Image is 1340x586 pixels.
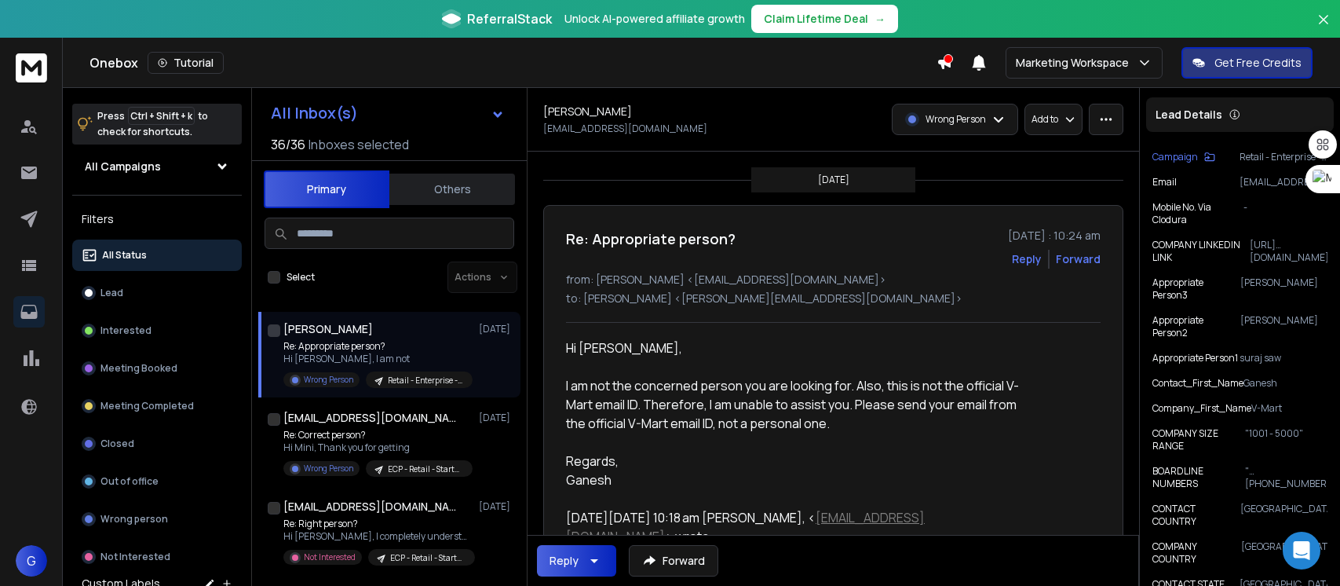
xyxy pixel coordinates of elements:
[287,271,315,284] label: Select
[467,9,552,28] span: ReferralStack
[1152,239,1250,264] p: COMPANY LINKEDIN LINK
[283,499,456,515] h1: [EMAIL_ADDRESS][DOMAIN_NAME]
[1241,540,1327,566] p: [GEOGRAPHIC_DATA]
[102,249,147,262] p: All Status
[72,353,242,384] button: Meeting Booked
[537,545,616,577] button: Reply
[1240,277,1328,302] p: [PERSON_NAME]
[1152,540,1241,566] p: COMPANY COUNTRY
[1245,465,1327,490] p: "[PHONE_NUMBER],[PHONE_NUMBER]"
[283,321,373,337] h1: [PERSON_NAME]
[1152,201,1243,226] p: Mobile No. Via Clodura
[100,400,194,412] p: Meeting Completed
[543,123,707,135] p: [EMAIL_ADDRESS][DOMAIN_NAME]
[283,429,472,441] p: Re: Correct person?
[1156,107,1222,123] p: Lead Details
[100,362,177,375] p: Meeting Booked
[1243,201,1327,226] p: -
[390,552,466,564] p: ECP - Retail - Startup | [PERSON_NAME] - Version 1
[72,541,242,573] button: Not Interested
[1243,377,1327,390] p: Ganesh
[818,174,849,186] p: [DATE]
[72,504,242,535] button: Wrong person
[1181,47,1313,79] button: Get Free Credits
[926,113,986,126] p: Wrong Person
[1152,377,1243,390] p: Contact_First_Name
[283,353,472,365] p: Hi [PERSON_NAME], I am not
[479,323,514,335] p: [DATE]
[304,551,356,563] p: Not Interested
[1152,427,1245,452] p: COMPANY SIZE RANGE
[1152,352,1238,364] p: Appropriate Person1
[304,463,353,474] p: Wrong Person
[283,340,472,353] p: Re: Appropriate person?
[85,159,161,174] h1: All Campaigns
[128,107,195,125] span: Ctrl + Shift + k
[1240,151,1327,163] p: Retail - Enterprise - [PERSON_NAME]
[550,553,579,569] div: Reply
[100,438,134,450] p: Closed
[1152,503,1240,528] p: CONTACT COUNTRY
[72,208,242,230] h3: Filters
[89,52,937,74] div: Onebox
[1008,228,1101,244] p: [DATE] : 10:24 am
[283,410,456,426] h1: [EMAIL_ADDRESS][DOMAIN_NAME]
[309,135,409,154] h3: Inboxes selected
[479,500,514,513] p: [DATE]
[566,508,1024,546] div: [DATE][DATE] 10:18 am [PERSON_NAME], < > wrote:
[72,390,242,422] button: Meeting Completed
[1283,532,1320,570] div: Open Intercom Messenger
[388,463,463,475] p: ECP - Retail - Startup | [PERSON_NAME] - Version 1
[543,104,632,119] h1: [PERSON_NAME]
[16,545,47,577] button: G
[72,151,242,182] button: All Campaigns
[1240,176,1327,189] p: [EMAIL_ADDRESS][DOMAIN_NAME]
[304,374,353,386] p: Wrong Person
[1214,55,1302,71] p: Get Free Credits
[388,375,463,386] p: Retail - Enterprise - [PERSON_NAME]
[72,240,242,271] button: All Status
[264,170,389,208] button: Primary
[1012,251,1042,267] button: Reply
[1031,113,1058,126] p: Add to
[1250,239,1328,264] p: [URL][DOMAIN_NAME]
[629,545,718,577] button: Forward
[72,315,242,346] button: Interested
[389,172,515,207] button: Others
[72,428,242,460] button: Closed
[479,412,514,424] p: [DATE]
[1152,151,1215,163] button: Campaign
[100,324,152,337] p: Interested
[1152,465,1245,490] p: BOARDLINE NUMBERS
[271,105,358,121] h1: All Inbox(s)
[100,551,170,563] p: Not Interested
[1152,176,1177,189] p: Email
[283,530,472,543] p: Hi [PERSON_NAME], I completely understand and
[100,475,159,488] p: Out of office
[1240,352,1327,364] p: suraj saw
[874,11,885,27] span: →
[564,11,745,27] p: Unlock AI-powered affiliate growth
[566,291,1101,306] p: to: [PERSON_NAME] <[PERSON_NAME][EMAIL_ADDRESS][DOMAIN_NAME]>
[1152,314,1240,339] p: Appropriate Person2
[100,513,168,526] p: Wrong person
[1016,55,1135,71] p: Marketing Workspace
[283,441,472,454] p: Hi Mini, Thank you for getting
[1152,151,1198,163] p: Campaign
[1240,314,1328,339] p: [PERSON_NAME]
[566,228,736,250] h1: Re: Appropriate person?
[72,466,242,497] button: Out of office
[751,5,898,33] button: Claim Lifetime Deal→
[97,108,208,140] p: Press to check for shortcuts.
[1240,503,1327,528] p: [GEOGRAPHIC_DATA]
[148,52,224,74] button: Tutorial
[1152,277,1240,302] p: Appropriate Person3
[271,135,305,154] span: 36 / 36
[258,97,517,129] button: All Inbox(s)
[1251,402,1327,415] p: V-Mart
[1056,251,1101,267] div: Forward
[100,287,123,299] p: Lead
